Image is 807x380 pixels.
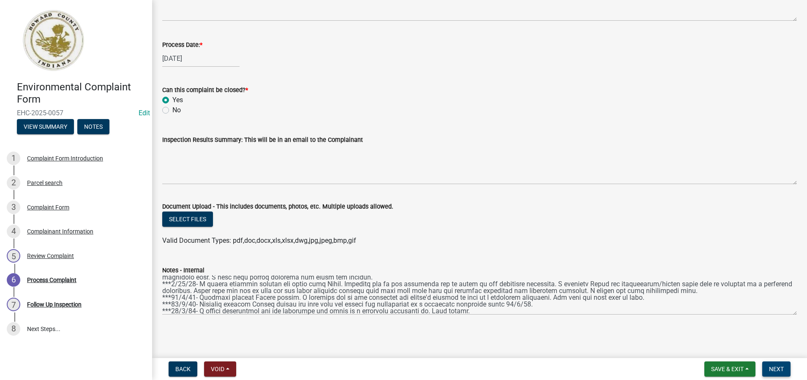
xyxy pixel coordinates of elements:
button: Back [169,361,197,377]
label: Inspection Results Summary: This will be in an email to the Complainant [162,137,363,143]
span: EHC-2025-0057 [17,109,135,117]
wm-modal-confirm: Edit Application Number [139,109,150,117]
label: Can this complaint be closed? [162,87,248,93]
label: Document Upload - This includes documents, photos, etc. Multiple uploads allowed. [162,204,393,210]
div: 1 [7,152,20,165]
span: Valid Document Types: pdf,doc,docx,xls,xlsx,dwg,jpg,jpeg,bmp,gif [162,236,356,244]
button: Select files [162,212,213,227]
button: Notes [77,119,109,134]
button: Save & Exit [704,361,755,377]
span: Next [769,366,784,372]
img: Howard County, Indiana [17,9,89,72]
div: Complaint Form Introduction [27,155,103,161]
div: 6 [7,273,20,287]
span: Save & Exit [711,366,744,372]
button: Void [204,361,236,377]
a: Edit [139,109,150,117]
div: 4 [7,225,20,238]
span: Back [175,366,191,372]
label: Notes - Internal [162,268,204,274]
div: Review Complaint [27,253,74,259]
wm-modal-confirm: Notes [77,124,109,130]
wm-modal-confirm: Summary [17,124,74,130]
div: Process Complaint [27,277,76,283]
div: 5 [7,249,20,263]
div: Parcel search [27,180,63,186]
div: Follow Up Inspection [27,301,82,307]
div: 3 [7,201,20,214]
label: Process Date: [162,42,202,48]
div: Complainant Information [27,228,93,234]
label: Yes [172,95,183,105]
label: No [172,105,181,115]
h4: Environmental Complaint Form [17,81,145,106]
button: View Summary [17,119,74,134]
div: Complaint Form [27,204,69,210]
span: Void [211,366,224,372]
div: 7 [7,298,20,311]
div: 8 [7,322,20,336]
input: mm/dd/yyyy [162,50,240,67]
div: 2 [7,176,20,190]
button: Next [762,361,791,377]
